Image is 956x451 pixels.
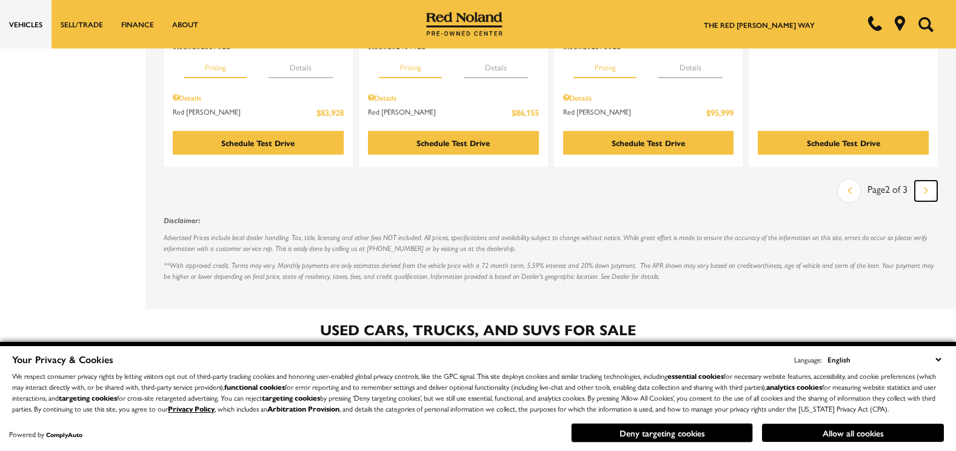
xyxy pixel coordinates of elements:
[164,216,200,225] strong: Disclaimer:
[173,92,344,103] div: Pricing Details - Used 2025 INEOS Grenadier Fieldmaster Edition With Navigation & 4WD
[861,179,914,203] div: Page 2 of 3
[164,232,938,254] p: Advertised Prices include local dealer handling. Tax, title, licensing and other fees NOT include...
[368,131,539,155] div: Schedule Test Drive - Used 2025 INEOS Grenadier Trialmaster Edition With Navigation & 4WD
[512,106,539,119] span: $86,155
[824,353,944,366] select: Language Select
[173,106,344,119] a: Red [PERSON_NAME] $83,928
[563,92,734,103] div: Pricing Details - Used 2025 INEOS Grenadier Quartermaster With Navigation & 4WD
[426,16,503,28] a: Red Noland Pre-Owned
[915,181,937,201] a: next page
[573,52,637,78] button: pricing tab
[267,403,339,414] strong: Arbitration Provision
[612,137,685,149] div: Schedule Test Drive
[168,403,215,414] a: Privacy Policy
[838,181,861,201] a: previous page
[224,381,285,392] strong: functional cookies
[706,106,734,119] span: $95,999
[368,106,512,119] span: Red [PERSON_NAME]
[46,430,82,439] a: ComplyAuto
[416,137,490,149] div: Schedule Test Drive
[704,19,815,30] a: The Red [PERSON_NAME] Way
[379,52,442,78] button: pricing tab
[262,392,320,403] strong: targeting cookies
[426,12,503,36] img: Red Noland Pre-Owned
[667,370,724,381] strong: essential cookies
[12,352,113,366] span: Your Privacy & Cookies
[320,319,636,339] strong: Used Cars, Trucks, and SUVs for Sale
[9,430,82,438] div: Powered by
[173,106,316,119] span: Red [PERSON_NAME]
[164,260,938,282] p: **With approved credit. Terms may vary. Monthly payments are only estimates derived from the vehi...
[807,137,880,149] div: Schedule Test Drive
[563,106,734,119] a: Red [PERSON_NAME] $95,999
[173,131,344,155] div: Schedule Test Drive - Used 2025 INEOS Grenadier Fieldmaster Edition With Navigation & 4WD
[269,52,333,78] button: details tab
[368,106,539,119] a: Red [PERSON_NAME] $86,155
[464,52,528,78] button: details tab
[12,370,944,414] p: We respect consumer privacy rights by letting visitors opt out of third-party tracking cookies an...
[571,423,753,443] button: Deny targeting cookies
[758,131,929,155] div: Schedule Test Drive - Used 2018 Mercedes-Benz G 550 With Navigation
[563,131,734,155] div: Schedule Test Drive - Used 2025 INEOS Grenadier Quartermaster With Navigation & 4WD
[59,392,117,403] strong: targeting cookies
[563,106,707,119] span: Red [PERSON_NAME]
[184,52,247,78] button: pricing tab
[794,356,822,363] div: Language:
[368,92,539,103] div: Pricing Details - Used 2025 INEOS Grenadier Trialmaster Edition With Navigation & 4WD
[658,52,723,78] button: details tab
[316,106,344,119] span: $83,928
[762,424,944,442] button: Allow all cookies
[221,137,295,149] div: Schedule Test Drive
[766,381,822,392] strong: analytics cookies
[914,1,938,48] button: Open the search field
